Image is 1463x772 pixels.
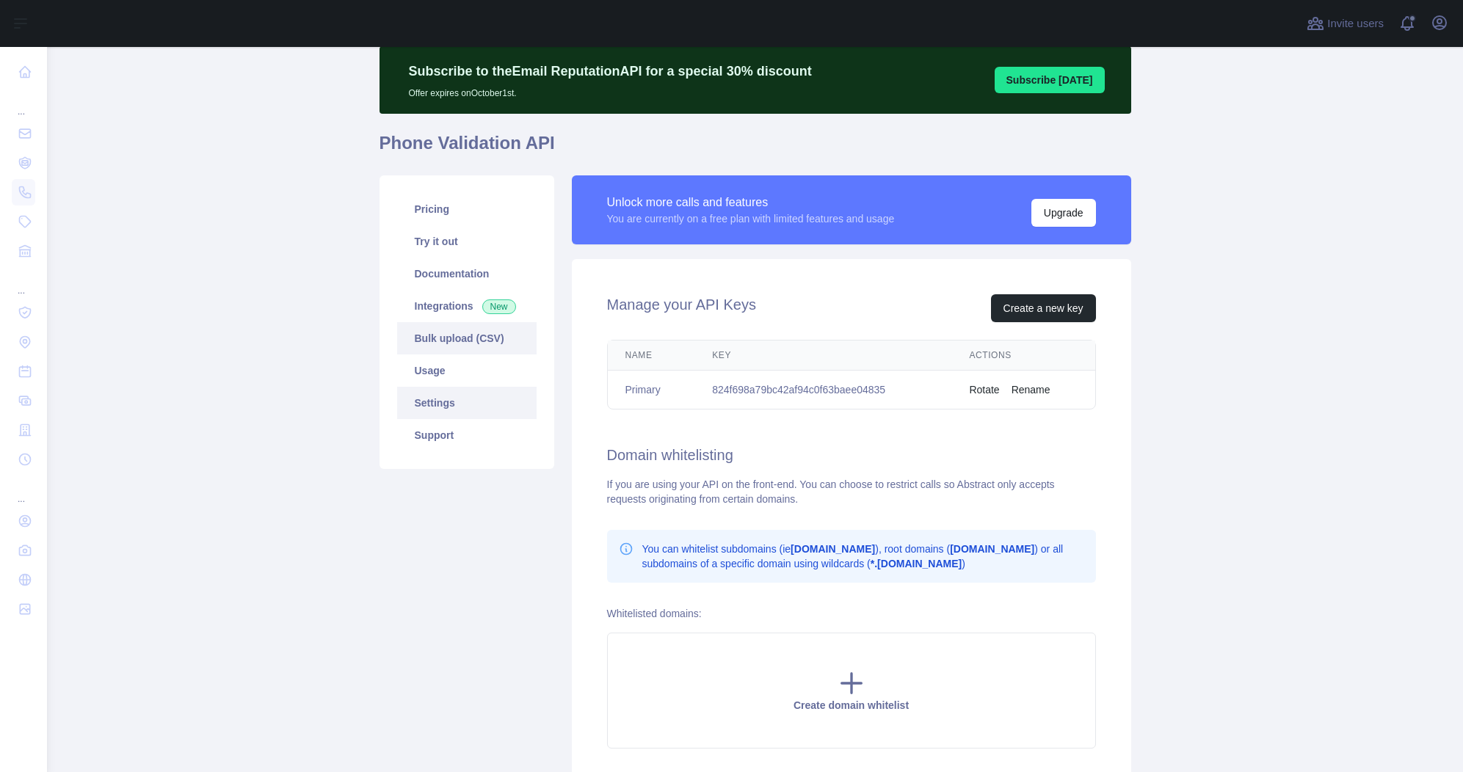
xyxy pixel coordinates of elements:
p: Subscribe to the Email Reputation API for a special 30 % discount [409,61,812,81]
div: ... [12,88,35,117]
b: [DOMAIN_NAME] [950,543,1034,555]
th: Name [608,341,695,371]
div: Unlock more calls and features [607,194,895,211]
button: Create a new key [991,294,1096,322]
th: Actions [951,341,1094,371]
b: [DOMAIN_NAME] [791,543,875,555]
td: Primary [608,371,695,409]
p: Offer expires on October 1st. [409,81,812,99]
button: Upgrade [1031,199,1096,227]
h1: Phone Validation API [380,131,1131,167]
button: Rotate [969,382,999,397]
th: Key [694,341,951,371]
div: You are currently on a free plan with limited features and usage [607,211,895,226]
a: Documentation [397,258,537,290]
div: ... [12,267,35,296]
div: ... [12,476,35,505]
td: 824f698a79bc42af94c0f63baee04835 [694,371,951,409]
h2: Manage your API Keys [607,294,756,322]
button: Subscribe [DATE] [995,67,1105,93]
button: Rename [1012,382,1050,397]
b: *.[DOMAIN_NAME] [871,558,962,569]
a: Support [397,419,537,451]
span: Create domain whitelist [794,699,909,711]
div: If you are using your API on the front-end. You can choose to restrict calls so Abstract only acc... [607,477,1096,506]
a: Integrations New [397,290,537,322]
a: Bulk upload (CSV) [397,322,537,354]
a: Try it out [397,225,537,258]
p: You can whitelist subdomains (ie ), root domains ( ) or all subdomains of a specific domain using... [642,542,1084,571]
span: Invite users [1327,15,1384,32]
label: Whitelisted domains: [607,608,702,619]
a: Usage [397,354,537,387]
h2: Domain whitelisting [607,445,1096,465]
a: Pricing [397,193,537,225]
button: Invite users [1304,12,1387,35]
a: Settings [397,387,537,419]
span: New [482,299,516,314]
